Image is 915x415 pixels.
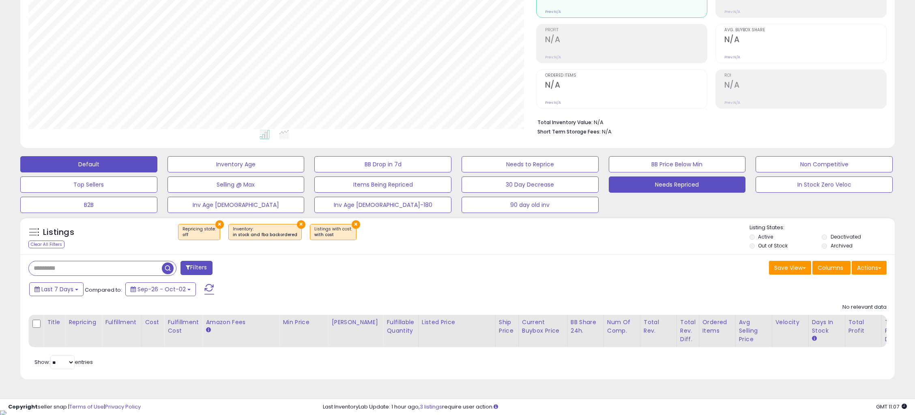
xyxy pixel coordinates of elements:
[571,318,600,335] div: BB Share 24h.
[750,224,895,232] p: Listing States:
[724,9,740,14] small: Prev: N/A
[537,119,593,126] b: Total Inventory Value:
[644,318,673,335] div: Total Rev.
[105,318,138,327] div: Fulfillment
[20,176,157,193] button: Top Sellers
[8,403,38,411] strong: Copyright
[422,318,492,327] div: Listed Price
[462,197,599,213] button: 90 day old inv
[462,176,599,193] button: 30 Day Decrease
[314,197,451,213] button: Inv Age [DEMOGRAPHIC_DATA]-180
[607,318,637,335] div: Num of Comp.
[842,303,887,311] div: No relevant data
[233,232,297,238] div: in stock and fba backordered
[537,117,881,127] li: N/A
[724,80,886,91] h2: N/A
[724,28,886,32] span: Avg. Buybox Share
[545,55,561,60] small: Prev: N/A
[85,286,122,294] span: Compared to:
[331,318,380,327] div: [PERSON_NAME]
[47,318,62,327] div: Title
[125,282,196,296] button: Sep-26 - Oct-02
[831,242,853,249] label: Archived
[215,220,224,229] button: ×
[812,318,842,335] div: Days In Stock
[180,261,212,275] button: Filters
[609,176,746,193] button: Needs Repriced
[545,9,561,14] small: Prev: N/A
[352,220,360,229] button: ×
[885,318,901,344] div: Total Profit Diff.
[775,318,805,327] div: Velocity
[145,318,161,327] div: Cost
[314,232,352,238] div: with cost
[314,156,451,172] button: BB Drop in 7d
[522,318,564,335] div: Current Buybox Price
[545,28,707,32] span: Profit
[168,176,305,193] button: Selling @ Max
[41,285,73,293] span: Last 7 Days
[314,176,451,193] button: Items Being Repriced
[183,226,216,238] span: Repricing state :
[876,403,907,411] span: 2025-10-10 11:07 GMT
[283,318,324,327] div: Min Price
[545,80,707,91] h2: N/A
[168,318,199,335] div: Fulfillment Cost
[848,318,878,335] div: Total Profit
[137,285,186,293] span: Sep-26 - Oct-02
[739,318,769,344] div: Avg Selling Price
[499,318,515,335] div: Ship Price
[387,318,415,335] div: Fulfillable Quantity
[818,264,843,272] span: Columns
[323,403,907,411] div: Last InventoryLab Update: 1 hour ago, require user action.
[105,403,141,411] a: Privacy Policy
[420,403,442,411] a: 3 listings
[545,100,561,105] small: Prev: N/A
[545,73,707,78] span: Ordered Items
[758,242,788,249] label: Out of Stock
[756,156,893,172] button: Non Competitive
[769,261,811,275] button: Save View
[69,318,98,327] div: Repricing
[812,261,851,275] button: Columns
[609,156,746,172] button: BB Price Below Min
[8,403,141,411] div: seller snap | |
[168,156,305,172] button: Inventory Age
[206,318,276,327] div: Amazon Fees
[233,226,297,238] span: Inventory :
[462,156,599,172] button: Needs to Reprice
[314,226,352,238] span: Listings with cost :
[545,35,707,46] h2: N/A
[724,100,740,105] small: Prev: N/A
[297,220,305,229] button: ×
[183,232,216,238] div: off
[831,233,861,240] label: Deactivated
[69,403,104,411] a: Terms of Use
[602,128,612,135] span: N/A
[43,227,74,238] h5: Listings
[34,358,93,366] span: Show: entries
[724,55,740,60] small: Prev: N/A
[20,156,157,172] button: Default
[702,318,732,335] div: Ordered Items
[812,335,817,342] small: Days In Stock.
[29,282,84,296] button: Last 7 Days
[724,73,886,78] span: ROI
[28,241,64,248] div: Clear All Filters
[680,318,696,344] div: Total Rev. Diff.
[724,35,886,46] h2: N/A
[852,261,887,275] button: Actions
[168,197,305,213] button: Inv Age [DEMOGRAPHIC_DATA]
[756,176,893,193] button: In Stock Zero Veloc
[758,233,773,240] label: Active
[206,327,210,334] small: Amazon Fees.
[20,197,157,213] button: B2B
[537,128,601,135] b: Short Term Storage Fees:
